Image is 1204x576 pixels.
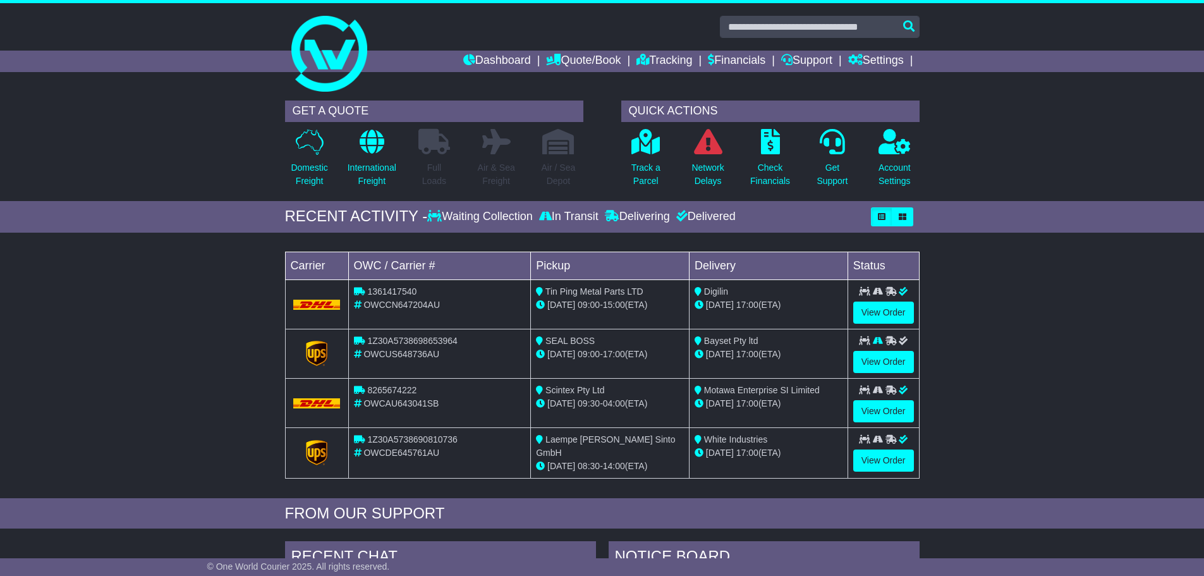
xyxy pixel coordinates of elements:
[578,349,600,359] span: 09:00
[285,101,583,122] div: GET A QUOTE
[736,349,758,359] span: 17:00
[817,161,848,188] p: Get Support
[545,336,595,346] span: SEAL BOSS
[603,349,625,359] span: 17:00
[367,434,457,444] span: 1Z30A5738690810736
[545,385,604,395] span: Scintex Pty Ltd
[578,461,600,471] span: 08:30
[427,210,535,224] div: Waiting Collection
[547,461,575,471] span: [DATE]
[547,300,575,310] span: [DATE]
[750,161,790,188] p: Check Financials
[853,351,914,373] a: View Order
[536,298,684,312] div: - (ETA)
[306,341,327,366] img: GetCarrierServiceLogo
[290,128,328,195] a: DomesticFreight
[609,541,920,575] div: NOTICE BOARD
[691,161,724,188] p: Network Delays
[578,398,600,408] span: 09:30
[816,128,848,195] a: GetSupport
[853,302,914,324] a: View Order
[602,210,673,224] div: Delivering
[636,51,692,72] a: Tracking
[545,286,643,297] span: Tin Ping Metal Parts LTD
[363,349,439,359] span: OWCUS648736AU
[536,348,684,361] div: - (ETA)
[878,128,911,195] a: AccountSettings
[706,300,734,310] span: [DATE]
[547,349,575,359] span: [DATE]
[293,300,341,310] img: DHL.png
[363,448,439,458] span: OWCDE645761AU
[848,252,919,279] td: Status
[285,541,596,575] div: RECENT CHAT
[542,161,576,188] p: Air / Sea Depot
[736,300,758,310] span: 17:00
[848,51,904,72] a: Settings
[706,448,734,458] span: [DATE]
[285,207,428,226] div: RECENT ACTIVITY -
[348,252,531,279] td: OWC / Carrier #
[736,398,758,408] span: 17:00
[546,51,621,72] a: Quote/Book
[603,398,625,408] span: 04:00
[704,336,758,346] span: Bayset Pty ltd
[853,450,914,472] a: View Order
[347,128,397,195] a: InternationalFreight
[621,101,920,122] div: QUICK ACTIONS
[736,448,758,458] span: 17:00
[578,300,600,310] span: 09:00
[691,128,724,195] a: NetworkDelays
[631,128,661,195] a: Track aParcel
[285,252,348,279] td: Carrier
[285,505,920,523] div: FROM OUR SUPPORT
[689,252,848,279] td: Delivery
[293,398,341,408] img: DHL.png
[207,561,390,572] span: © One World Courier 2025. All rights reserved.
[706,398,734,408] span: [DATE]
[536,397,684,410] div: - (ETA)
[463,51,531,72] a: Dashboard
[547,398,575,408] span: [DATE]
[536,434,675,458] span: Laempe [PERSON_NAME] Sinto GmbH
[708,51,765,72] a: Financials
[673,210,736,224] div: Delivered
[603,461,625,471] span: 14:00
[695,348,842,361] div: (ETA)
[704,434,767,444] span: White Industries
[603,300,625,310] span: 15:00
[291,161,327,188] p: Domestic Freight
[531,252,690,279] td: Pickup
[706,349,734,359] span: [DATE]
[781,51,832,72] a: Support
[695,298,842,312] div: (ETA)
[536,210,602,224] div: In Transit
[478,161,515,188] p: Air & Sea Freight
[536,460,684,473] div: - (ETA)
[704,286,728,297] span: Digilin
[704,385,820,395] span: Motawa Enterprise SI Limited
[367,336,457,346] span: 1Z30A5738698653964
[363,300,440,310] span: OWCCN647204AU
[367,385,417,395] span: 8265674222
[363,398,439,408] span: OWCAU643041SB
[879,161,911,188] p: Account Settings
[418,161,450,188] p: Full Loads
[695,446,842,460] div: (ETA)
[695,397,842,410] div: (ETA)
[853,400,914,422] a: View Order
[631,161,660,188] p: Track a Parcel
[306,440,327,465] img: GetCarrierServiceLogo
[367,286,417,297] span: 1361417540
[348,161,396,188] p: International Freight
[750,128,791,195] a: CheckFinancials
